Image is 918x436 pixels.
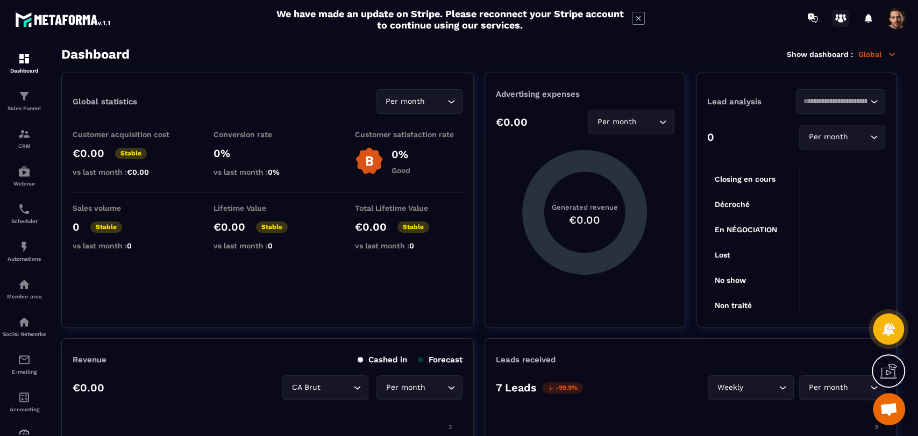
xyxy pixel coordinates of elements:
input: Search for option [323,382,351,394]
img: formation [18,127,31,140]
div: Search for option [282,375,368,400]
div: Search for option [376,89,462,114]
input: Search for option [850,131,867,143]
tspan: En NÉGOCIATION [714,225,777,234]
p: Total Lifetime Value [355,204,462,212]
p: Global statistics [73,97,137,106]
input: Search for option [639,116,656,128]
p: Advertising expenses [496,89,674,99]
p: Sales Funnel [3,105,46,111]
span: Per month [806,131,850,143]
p: vs last month : [214,168,321,176]
p: vs last month : [73,241,180,250]
input: Search for option [428,382,445,394]
p: Scheduler [3,218,46,224]
p: €0.00 [73,381,104,394]
img: scheduler [18,203,31,216]
p: Stable [90,221,122,233]
div: Search for option [796,89,885,114]
img: social-network [18,316,31,328]
span: Per month [806,382,850,394]
span: €0.00 [127,168,149,176]
p: Stable [397,221,429,233]
img: formation [18,52,31,65]
p: 0% [392,148,410,161]
span: CA Brut [289,382,323,394]
span: Per month [595,116,639,128]
p: Member area [3,294,46,299]
p: Sales volume [73,204,180,212]
p: 7 Leads [496,381,537,394]
p: Forecast [418,355,462,364]
p: Lead analysis [707,97,796,106]
input: Search for option [803,96,867,108]
tspan: 8 [875,424,879,431]
span: Weekly [715,382,745,394]
a: automationsautomationsWebinar [3,157,46,195]
a: Mở cuộc trò chuyện [873,393,905,425]
p: Conversion rate [214,130,321,139]
img: b-badge-o.b3b20ee6.svg [355,147,383,175]
p: Stable [256,221,288,233]
span: Per month [383,382,428,394]
img: formation [18,90,31,103]
p: €0.00 [496,116,528,128]
p: Good [392,166,410,175]
div: Search for option [708,375,794,400]
p: 0 [73,220,80,233]
p: 0% [214,147,321,160]
p: vs last month : [214,241,321,250]
span: 0 [409,241,414,250]
tspan: Décroché [714,200,749,209]
p: Dashboard [3,68,46,74]
p: Accounting [3,406,46,412]
a: automationsautomationsMember area [3,270,46,308]
p: vs last month : [355,241,462,250]
tspan: Lost [714,251,730,259]
span: 0 [127,241,132,250]
a: automationsautomationsAutomations [3,232,46,270]
p: vs last month : [73,168,180,176]
p: Lifetime Value [214,204,321,212]
span: 0% [268,168,280,176]
p: CRM [3,143,46,149]
img: logo [15,10,112,29]
img: automations [18,240,31,253]
input: Search for option [428,96,445,108]
a: formationformationDashboard [3,44,46,82]
tspan: 2 [448,424,451,431]
div: Search for option [588,110,674,134]
p: Social Networks [3,331,46,337]
tspan: Non traité [714,301,751,310]
p: Webinar [3,181,46,187]
tspan: No show [714,276,746,284]
img: accountant [18,391,31,404]
img: automations [18,278,31,291]
p: €0.00 [355,220,387,233]
p: Global [858,49,896,59]
p: -99.9% [542,382,583,394]
div: Search for option [376,375,462,400]
p: E-mailing [3,369,46,375]
input: Search for option [850,382,867,394]
a: accountantaccountantAccounting [3,383,46,420]
p: Stable [115,148,147,159]
span: 0 [268,241,273,250]
a: emailemailE-mailing [3,345,46,383]
div: Search for option [799,125,885,149]
p: Customer acquisition cost [73,130,180,139]
p: Cashed in [358,355,407,364]
a: formationformationCRM [3,119,46,157]
p: Revenue [73,355,106,364]
img: automations [18,165,31,178]
a: schedulerschedulerScheduler [3,195,46,232]
a: formationformationSales Funnel [3,82,46,119]
h3: Dashboard [61,47,130,62]
img: email [18,353,31,366]
p: Customer satisfaction rate [355,130,462,139]
div: Search for option [799,375,885,400]
input: Search for option [745,382,776,394]
p: Leads received [496,355,556,364]
h2: We have made an update on Stripe. Please reconnect your Stripe account to continue using our serv... [274,8,627,31]
span: Per month [383,96,428,108]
